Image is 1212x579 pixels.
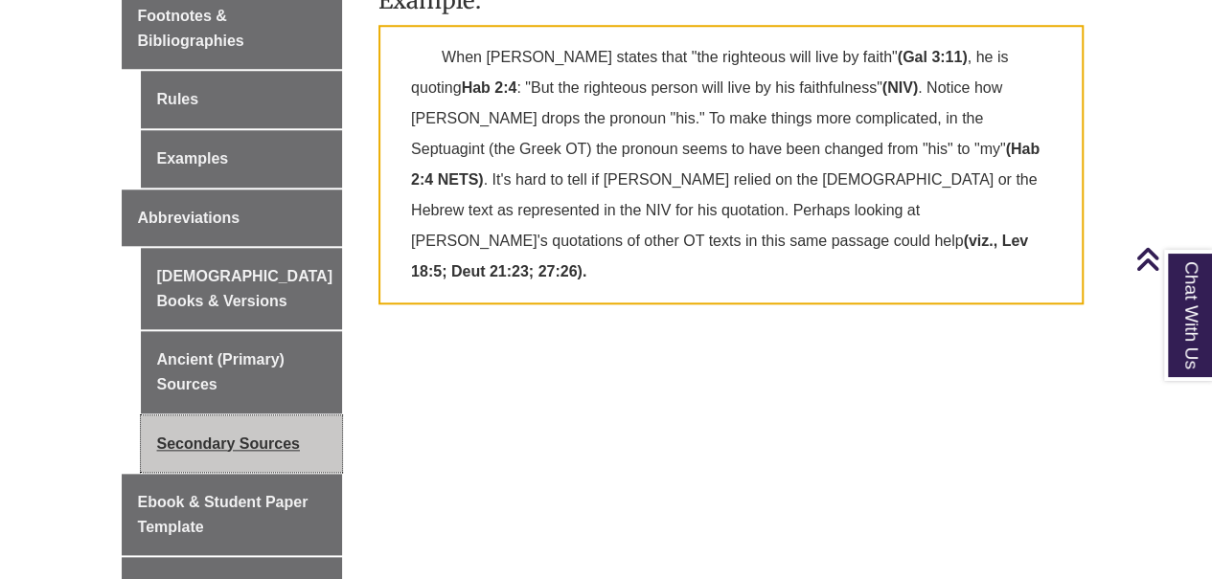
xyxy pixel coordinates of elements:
[898,49,968,65] strong: (Gal 3:11)
[122,189,343,247] a: Abbreviations
[138,494,309,535] span: Ebook & Student Paper Template
[141,415,343,473] a: Secondary Sources
[141,130,343,188] a: Examples
[411,141,1040,188] strong: (Hab 2:4 NETS)
[1135,246,1207,272] a: Back to Top
[141,248,343,329] a: [DEMOGRAPHIC_DATA] Books & Versions
[138,8,244,49] span: Footnotes & Bibliographies
[882,79,918,96] strong: (NIV)
[122,474,343,555] a: Ebook & Student Paper Template
[138,210,240,226] span: Abbreviations
[411,233,1028,279] strong: (viz., Lev 18:5; Deut 21:23; 27:26).
[378,25,1084,304] p: When [PERSON_NAME] states that "the righteous will live by faith" , he is quoting : "But the righ...
[141,331,343,412] a: Ancient (Primary) Sources
[462,79,517,96] strong: Hab 2:4
[141,71,343,128] a: Rules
